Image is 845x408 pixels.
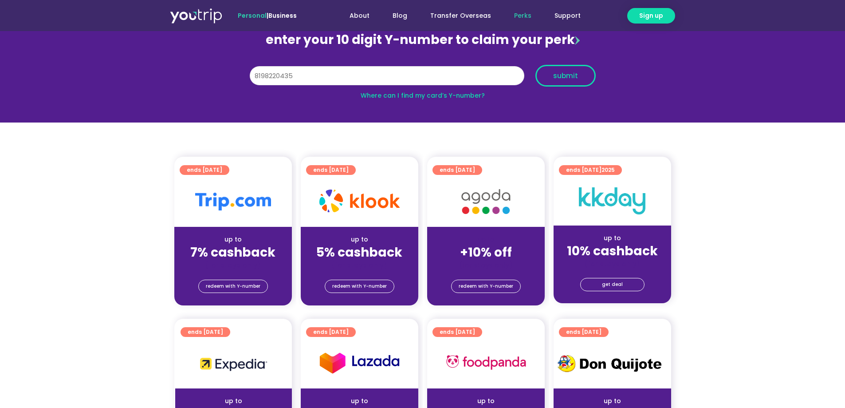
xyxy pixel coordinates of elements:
[561,396,664,406] div: up to
[325,280,394,293] a: redeem with Y-number
[250,66,524,86] input: 10 digit Y-number (e.g. 8123456789)
[580,278,645,291] a: get deal
[313,165,349,175] span: ends [DATE]
[206,280,260,293] span: redeem with Y-number
[440,327,475,337] span: ends [DATE]
[460,244,512,261] strong: +10% off
[559,327,609,337] a: ends [DATE]
[459,280,513,293] span: redeem with Y-number
[434,261,538,270] div: (for stays only)
[245,28,600,51] div: enter your 10 digit Y-number to claim your perk
[381,8,419,24] a: Blog
[308,261,411,270] div: (for stays only)
[559,165,622,175] a: ends [DATE]2025
[308,396,411,406] div: up to
[553,72,578,79] span: submit
[332,280,387,293] span: redeem with Y-number
[627,8,675,24] a: Sign up
[313,327,349,337] span: ends [DATE]
[308,235,411,244] div: up to
[434,396,538,406] div: up to
[316,244,402,261] strong: 5% cashback
[639,11,663,20] span: Sign up
[181,327,230,337] a: ends [DATE]
[238,11,267,20] span: Personal
[268,11,297,20] a: Business
[250,65,596,93] form: Y Number
[566,327,601,337] span: ends [DATE]
[478,235,494,244] span: up to
[561,259,664,269] div: (for stays only)
[306,165,356,175] a: ends [DATE]
[180,165,229,175] a: ends [DATE]
[432,327,482,337] a: ends [DATE]
[187,165,222,175] span: ends [DATE]
[306,327,356,337] a: ends [DATE]
[338,8,381,24] a: About
[198,280,268,293] a: redeem with Y-number
[601,166,615,174] span: 2025
[566,165,615,175] span: ends [DATE]
[561,234,664,243] div: up to
[361,91,485,100] a: Where can I find my card’s Y-number?
[432,165,482,175] a: ends [DATE]
[543,8,592,24] a: Support
[440,165,475,175] span: ends [DATE]
[419,8,503,24] a: Transfer Overseas
[503,8,543,24] a: Perks
[182,396,285,406] div: up to
[602,278,623,291] span: get deal
[188,327,223,337] span: ends [DATE]
[190,244,275,261] strong: 7% cashback
[181,261,285,270] div: (for stays only)
[321,8,592,24] nav: Menu
[181,235,285,244] div: up to
[567,242,658,260] strong: 10% cashback
[238,11,297,20] span: |
[451,280,521,293] a: redeem with Y-number
[535,65,596,87] button: submit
